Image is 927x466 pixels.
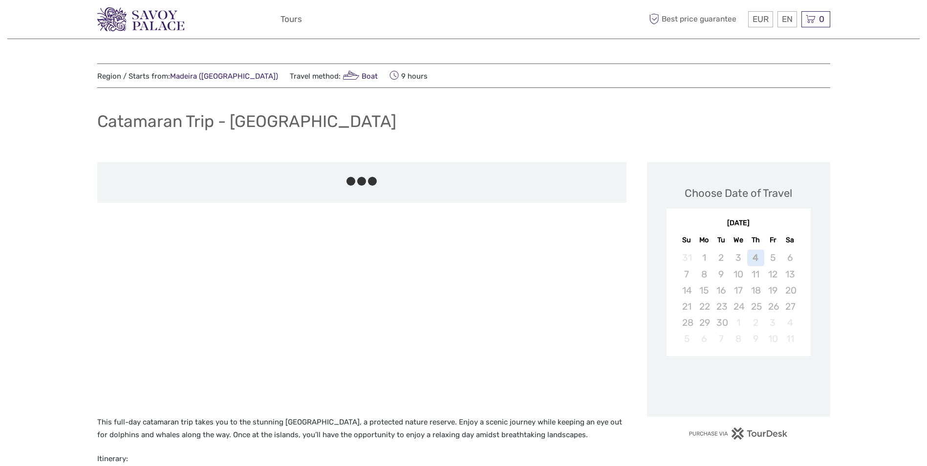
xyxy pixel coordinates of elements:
[730,298,747,315] div: Not available Wednesday, September 24th, 2025
[764,282,781,298] div: Not available Friday, September 19th, 2025
[389,69,428,83] span: 9 hours
[280,12,302,26] a: Tours
[747,298,764,315] div: Not available Thursday, September 25th, 2025
[341,72,378,81] a: Boat
[290,69,378,83] span: Travel method:
[712,250,730,266] div: Not available Tuesday, September 2nd, 2025
[764,298,781,315] div: Not available Friday, September 26th, 2025
[764,315,781,331] div: Not available Friday, October 3rd, 2025
[695,266,712,282] div: Not available Monday, September 8th, 2025
[695,298,712,315] div: Not available Monday, September 22nd, 2025
[747,233,764,247] div: Th
[781,331,798,347] div: Not available Saturday, October 11th, 2025
[730,315,747,331] div: Not available Wednesday, October 1st, 2025
[685,186,792,201] div: Choose Date of Travel
[781,233,798,247] div: Sa
[764,250,781,266] div: Not available Friday, September 5th, 2025
[764,266,781,282] div: Not available Friday, September 12th, 2025
[678,298,695,315] div: Not available Sunday, September 21st, 2025
[747,266,764,282] div: Not available Thursday, September 11th, 2025
[747,282,764,298] div: Not available Thursday, September 18th, 2025
[735,381,742,388] div: Loading...
[712,298,730,315] div: Not available Tuesday, September 23rd, 2025
[712,266,730,282] div: Not available Tuesday, September 9th, 2025
[678,266,695,282] div: Not available Sunday, September 7th, 2025
[730,331,747,347] div: Not available Wednesday, October 8th, 2025
[695,282,712,298] div: Not available Monday, September 15th, 2025
[712,331,730,347] div: Not available Tuesday, October 7th, 2025
[667,218,811,229] div: [DATE]
[781,266,798,282] div: Not available Saturday, September 13th, 2025
[695,331,712,347] div: Not available Monday, October 6th, 2025
[647,11,746,27] span: Best price guarantee
[730,266,747,282] div: Not available Wednesday, September 10th, 2025
[781,250,798,266] div: Not available Saturday, September 6th, 2025
[695,250,712,266] div: Not available Monday, September 1st, 2025
[689,427,788,440] img: PurchaseViaTourDesk.png
[678,315,695,331] div: Not available Sunday, September 28th, 2025
[97,7,184,31] img: 3279-876b4492-ee62-4c61-8ef8-acb0a8f63b96_logo_small.png
[781,298,798,315] div: Not available Saturday, September 27th, 2025
[781,315,798,331] div: Not available Saturday, October 4th, 2025
[678,250,695,266] div: Not available Sunday, August 31st, 2025
[818,14,826,24] span: 0
[170,72,278,81] a: Madeira ([GEOGRAPHIC_DATA])
[777,11,797,27] div: EN
[730,233,747,247] div: We
[97,111,396,131] h1: Catamaran Trip - [GEOGRAPHIC_DATA]
[678,282,695,298] div: Not available Sunday, September 14th, 2025
[712,282,730,298] div: Not available Tuesday, September 16th, 2025
[730,250,747,266] div: Not available Wednesday, September 3rd, 2025
[678,233,695,247] div: Su
[97,71,278,82] span: Region / Starts from:
[764,331,781,347] div: Not available Friday, October 10th, 2025
[781,282,798,298] div: Not available Saturday, September 20th, 2025
[695,315,712,331] div: Not available Monday, September 29th, 2025
[753,14,769,24] span: EUR
[747,331,764,347] div: Not available Thursday, October 9th, 2025
[97,416,626,441] p: This full-day catamaran trip takes you to the stunning [GEOGRAPHIC_DATA], a protected nature rese...
[695,233,712,247] div: Mo
[712,233,730,247] div: Tu
[730,282,747,298] div: Not available Wednesday, September 17th, 2025
[712,315,730,331] div: Not available Tuesday, September 30th, 2025
[669,250,807,347] div: month 2025-09
[764,233,781,247] div: Fr
[678,331,695,347] div: Not available Sunday, October 5th, 2025
[747,250,764,266] div: Not available Thursday, September 4th, 2025
[747,315,764,331] div: Not available Thursday, October 2nd, 2025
